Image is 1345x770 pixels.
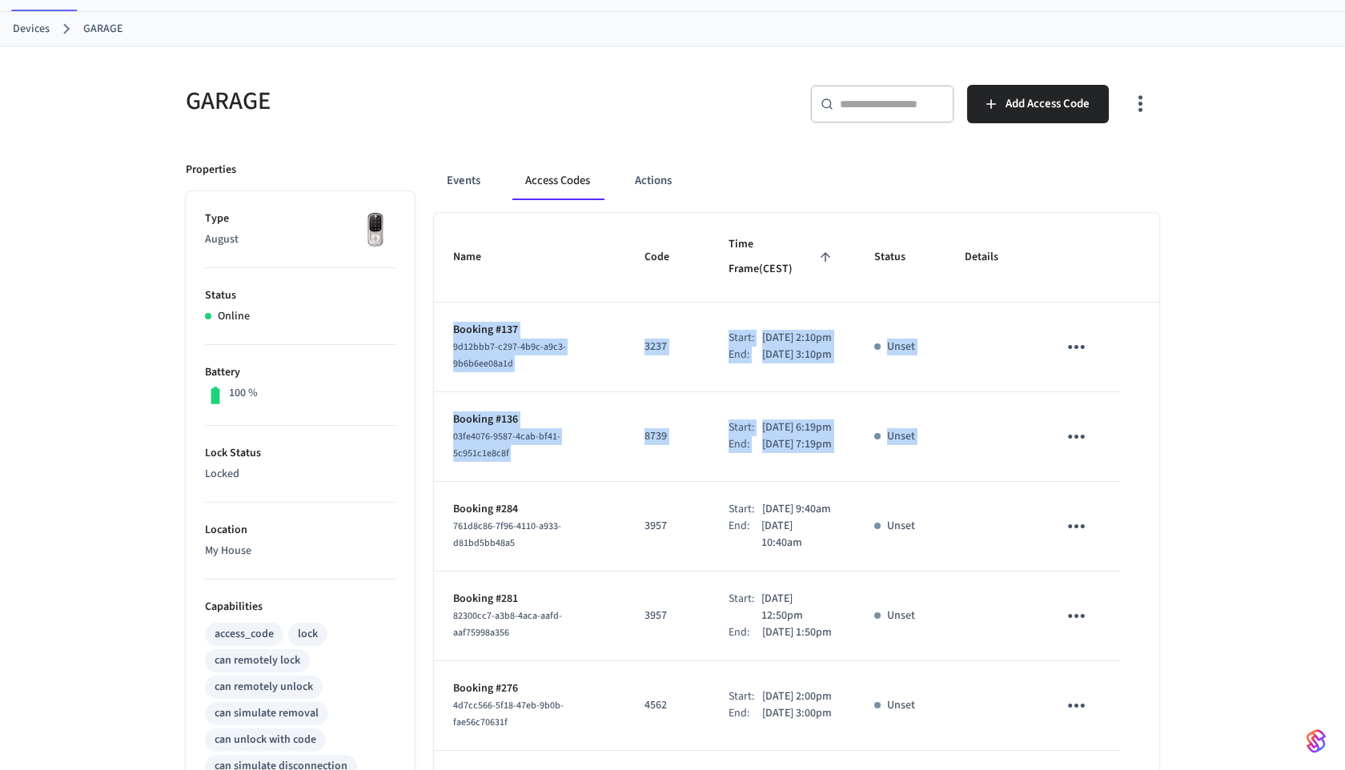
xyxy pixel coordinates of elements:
[215,652,300,669] div: can remotely lock
[434,162,493,200] button: Events
[1307,728,1326,754] img: SeamLogoGradient.69752ec5.svg
[453,680,606,697] p: Booking #276
[762,624,832,641] p: [DATE] 1:50pm
[729,330,762,347] div: Start:
[1006,94,1090,114] span: Add Access Code
[205,211,395,227] p: Type
[761,591,836,624] p: [DATE] 12:50pm
[761,518,835,551] p: [DATE] 10:40am
[762,501,831,518] p: [DATE] 9:40am
[215,626,274,643] div: access_code
[205,231,395,248] p: August
[453,501,606,518] p: Booking #284
[729,436,762,453] div: End:
[967,85,1109,123] button: Add Access Code
[205,599,395,616] p: Capabilities
[887,518,915,535] p: Unset
[453,430,560,460] span: 03fe4076-9587-4cab-bf41-5c951c1e8c8f
[965,245,1019,270] span: Details
[205,522,395,539] p: Location
[453,245,502,270] span: Name
[215,705,319,722] div: can simulate removal
[644,518,690,535] p: 3957
[762,688,832,705] p: [DATE] 2:00pm
[887,428,915,445] p: Unset
[453,699,564,729] span: 4d7cc566-5f18-47eb-9b0b-fae56c70631f
[729,518,762,551] div: End:
[644,697,690,714] p: 4562
[729,705,762,722] div: End:
[762,705,832,722] p: [DATE] 3:00pm
[215,679,313,696] div: can remotely unlock
[205,466,395,483] p: Locked
[762,436,832,453] p: [DATE] 7:19pm
[644,245,690,270] span: Code
[205,287,395,304] p: Status
[205,364,395,381] p: Battery
[83,21,122,38] a: GARAGE
[453,322,606,339] p: Booking #137
[453,340,566,371] span: 9d12bbb7-c297-4b9c-a9c3-9b6b6ee08a1d
[644,428,690,445] p: 8739
[453,519,561,550] span: 761d8c86-7f96-4110-a933-d81bd5bb48a5
[729,501,762,518] div: Start:
[218,308,250,325] p: Online
[762,419,832,436] p: [DATE] 6:19pm
[887,697,915,714] p: Unset
[729,591,761,624] div: Start:
[729,624,762,641] div: End:
[729,347,762,363] div: End:
[622,162,685,200] button: Actions
[453,591,606,608] p: Booking #281
[298,626,318,643] div: lock
[762,330,832,347] p: [DATE] 2:10pm
[205,543,395,559] p: My House
[644,608,690,624] p: 3957
[453,609,562,640] span: 82300cc7-a3b8-4aca-aafd-aaf75998a356
[729,232,836,283] span: Time Frame(CEST)
[644,339,690,355] p: 3237
[434,162,1159,200] div: ant example
[887,608,915,624] p: Unset
[13,21,50,38] a: Devices
[729,419,762,436] div: Start:
[762,347,832,363] p: [DATE] 3:10pm
[355,211,395,251] img: Yale Assure Touchscreen Wifi Smart Lock, Satin Nickel, Front
[453,411,606,428] p: Booking #136
[215,732,316,748] div: can unlock with code
[186,85,663,118] h5: GARAGE
[874,245,926,270] span: Status
[729,688,762,705] div: Start:
[229,385,258,402] p: 100 %
[512,162,603,200] button: Access Codes
[887,339,915,355] p: Unset
[205,445,395,462] p: Lock Status
[186,162,236,178] p: Properties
